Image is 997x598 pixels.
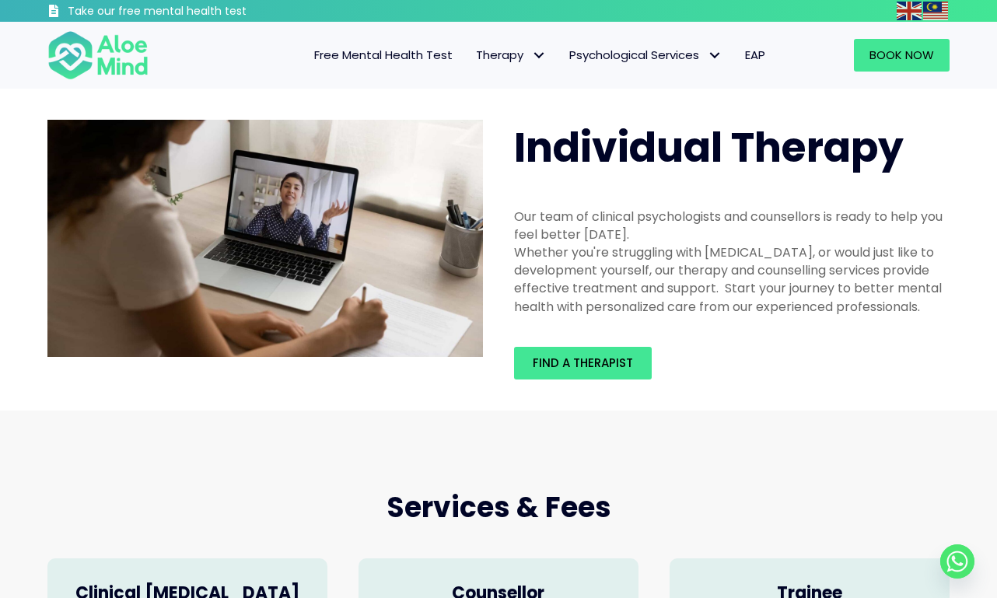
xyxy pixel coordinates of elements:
span: Psychological Services: submenu [703,44,726,67]
span: Free Mental Health Test [314,47,453,63]
span: Psychological Services [569,47,722,63]
a: Find a therapist [514,347,652,379]
a: Malay [923,2,950,19]
a: Book Now [854,39,950,72]
a: Whatsapp [940,544,974,579]
img: en [897,2,922,20]
img: Therapy online individual [47,120,483,358]
span: Therapy [476,47,546,63]
a: TherapyTherapy: submenu [464,39,558,72]
h3: Take our free mental health test [68,4,330,19]
span: EAP [745,47,765,63]
span: Book Now [869,47,934,63]
span: Services & Fees [387,488,611,527]
div: Our team of clinical psychologists and counsellors is ready to help you feel better [DATE]. [514,208,950,243]
span: Individual Therapy [514,119,904,176]
img: ms [923,2,948,20]
img: Aloe mind Logo [47,30,149,81]
nav: Menu [169,39,777,72]
a: English [897,2,923,19]
a: Take our free mental health test [47,4,330,22]
span: Find a therapist [533,355,633,371]
a: Psychological ServicesPsychological Services: submenu [558,39,733,72]
a: EAP [733,39,777,72]
a: Free Mental Health Test [303,39,464,72]
span: Therapy: submenu [527,44,550,67]
div: Whether you're struggling with [MEDICAL_DATA], or would just like to development yourself, our th... [514,243,950,316]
